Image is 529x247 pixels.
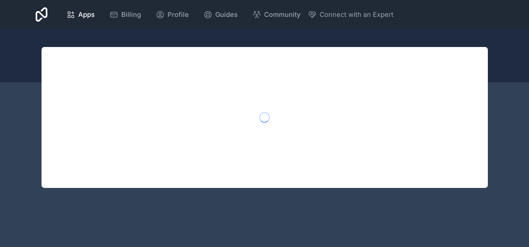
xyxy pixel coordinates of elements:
[121,10,141,20] span: Billing
[264,10,301,20] span: Community
[104,7,147,23] a: Billing
[198,7,244,23] a: Guides
[150,7,195,23] a: Profile
[78,10,95,20] span: Apps
[61,7,101,23] a: Apps
[308,10,393,20] button: Connect with an Expert
[320,10,393,20] span: Connect with an Expert
[215,10,238,20] span: Guides
[168,10,189,20] span: Profile
[246,7,306,23] a: Community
